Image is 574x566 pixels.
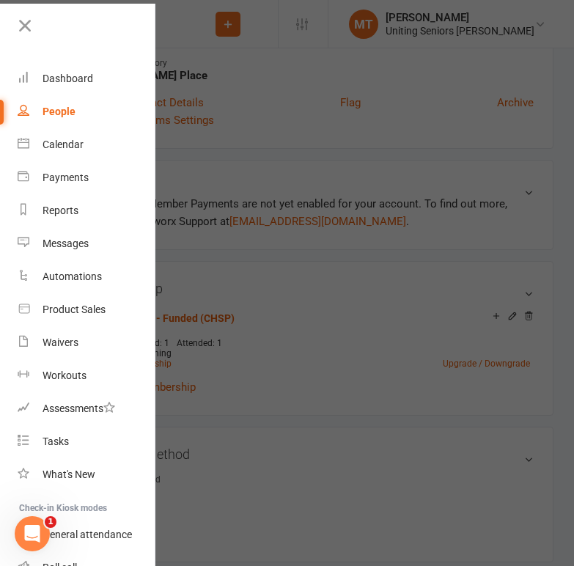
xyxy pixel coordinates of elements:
[43,139,84,150] div: Calendar
[18,95,156,128] a: People
[18,260,156,293] a: Automations
[43,468,95,480] div: What's New
[43,529,132,540] div: General attendance
[18,518,156,551] a: General attendance kiosk mode
[15,516,50,551] iframe: Intercom live chat
[43,370,87,381] div: Workouts
[18,458,156,491] a: What's New
[43,304,106,315] div: Product Sales
[43,172,89,183] div: Payments
[43,238,89,249] div: Messages
[18,326,156,359] a: Waivers
[18,128,156,161] a: Calendar
[18,425,156,458] a: Tasks
[18,227,156,260] a: Messages
[18,359,156,392] a: Workouts
[43,205,78,216] div: Reports
[43,337,78,348] div: Waivers
[43,73,93,84] div: Dashboard
[45,516,56,528] span: 1
[18,194,156,227] a: Reports
[18,62,156,95] a: Dashboard
[43,403,115,414] div: Assessments
[18,293,156,326] a: Product Sales
[43,435,69,447] div: Tasks
[43,271,102,282] div: Automations
[18,392,156,425] a: Assessments
[18,161,156,194] a: Payments
[43,106,76,117] div: People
